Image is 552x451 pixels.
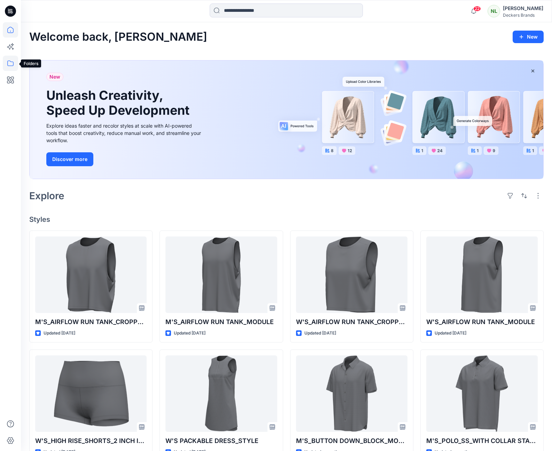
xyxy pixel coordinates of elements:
h1: Unleash Creativity, Speed Up Development [46,88,193,118]
a: M'S_BUTTON DOWN_BLOCK_MODULE [296,355,407,432]
p: M'S_AIRFLOW RUN TANK_MODULE [165,317,277,327]
p: Updated [DATE] [304,330,336,337]
a: M'S_AIRFLOW RUN TANK_MODULE [165,236,277,313]
a: W'S_AIRFLOW RUN TANK_CROPPED_MODULE [296,236,407,313]
p: M'S_POLO_SS_WITH COLLAR STAND_BLOCK_MODULE [426,436,538,446]
h2: Welcome back, [PERSON_NAME] [29,31,207,43]
a: W'S_HIGH RISE_SHORTS_2 INCH INSEAM [35,355,147,432]
h2: Explore [29,190,64,201]
div: Deckers Brands [503,13,543,18]
div: [PERSON_NAME] [503,4,543,13]
span: New [49,73,60,81]
p: Updated [DATE] [435,330,466,337]
div: NL [488,5,500,17]
div: Explore ideas faster and recolor styles at scale with AI-powered tools that boost creativity, red... [46,122,203,144]
button: Discover more [46,152,93,166]
span: 22 [473,6,481,11]
p: W'S PACKABLE DRESS_STYLE [165,436,277,446]
a: M'S_POLO_SS_WITH COLLAR STAND_BLOCK_MODULE [426,355,538,432]
p: Updated [DATE] [174,330,205,337]
p: Updated [DATE] [44,330,75,337]
a: Discover more [46,152,203,166]
button: New [513,31,544,43]
p: W'S_AIRFLOW RUN TANK_CROPPED_MODULE [296,317,407,327]
p: W'S_AIRFLOW RUN TANK_MODULE [426,317,538,327]
a: W'S_AIRFLOW RUN TANK_MODULE [426,236,538,313]
p: M'S_BUTTON DOWN_BLOCK_MODULE [296,436,407,446]
h4: Styles [29,215,544,224]
a: W'S PACKABLE DRESS_STYLE [165,355,277,432]
p: M'S_AIRFLOW RUN TANK_CROPPED_MODULE [35,317,147,327]
p: W'S_HIGH RISE_SHORTS_2 INCH INSEAM [35,436,147,446]
a: M'S_AIRFLOW RUN TANK_CROPPED_MODULE [35,236,147,313]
